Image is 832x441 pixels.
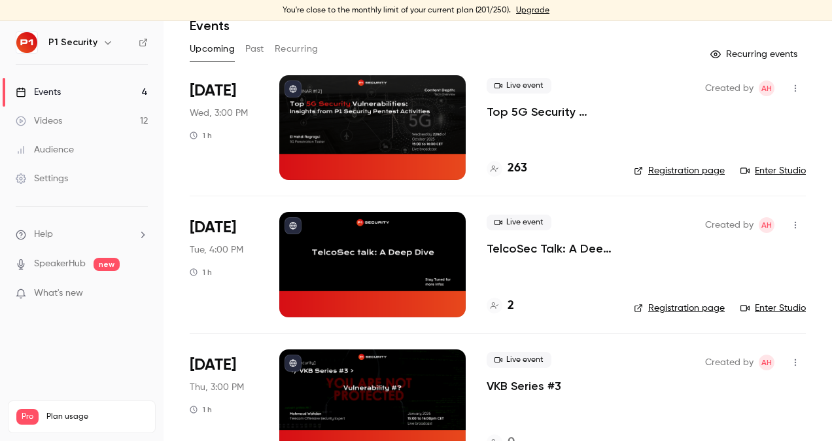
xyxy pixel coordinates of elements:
[761,217,772,233] span: AH
[16,115,62,128] div: Videos
[487,104,613,120] a: Top 5G Security Vulnerabilities: Insights from P1 Security Pentest Activities
[705,80,754,96] span: Created by
[704,44,806,65] button: Recurring events
[190,212,258,317] div: Nov 11 Tue, 4:00 PM (Europe/Paris)
[761,355,772,370] span: AH
[34,228,53,241] span: Help
[190,107,248,120] span: Wed, 3:00 PM
[190,243,243,256] span: Tue, 4:00 PM
[508,160,527,177] h4: 263
[759,355,774,370] span: Amine Hayad
[48,36,97,49] h6: P1 Security
[16,228,148,241] li: help-dropdown-opener
[487,241,613,256] a: TelcoSec Talk: A Deep Dive
[190,404,212,415] div: 1 h
[487,215,551,230] span: Live event
[190,130,212,141] div: 1 h
[16,409,39,425] span: Pro
[761,80,772,96] span: AH
[190,18,230,33] h1: Events
[190,381,244,394] span: Thu, 3:00 PM
[16,86,61,99] div: Events
[508,297,514,315] h4: 2
[740,302,806,315] a: Enter Studio
[705,217,754,233] span: Created by
[487,160,527,177] a: 263
[487,352,551,368] span: Live event
[516,5,549,16] a: Upgrade
[16,172,68,185] div: Settings
[705,355,754,370] span: Created by
[275,39,319,60] button: Recurring
[245,39,264,60] button: Past
[16,32,37,53] img: P1 Security
[190,267,212,277] div: 1 h
[634,164,725,177] a: Registration page
[94,258,120,271] span: new
[46,412,147,422] span: Plan usage
[190,75,258,180] div: Oct 22 Wed, 3:00 PM (Europe/Paris)
[34,257,86,271] a: SpeakerHub
[190,80,236,101] span: [DATE]
[740,164,806,177] a: Enter Studio
[190,217,236,238] span: [DATE]
[16,143,74,156] div: Audience
[487,78,551,94] span: Live event
[487,297,514,315] a: 2
[34,287,83,300] span: What's new
[190,39,235,60] button: Upcoming
[759,80,774,96] span: Amine Hayad
[190,355,236,376] span: [DATE]
[634,302,725,315] a: Registration page
[487,378,561,394] a: VKB Series #3
[759,217,774,233] span: Amine Hayad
